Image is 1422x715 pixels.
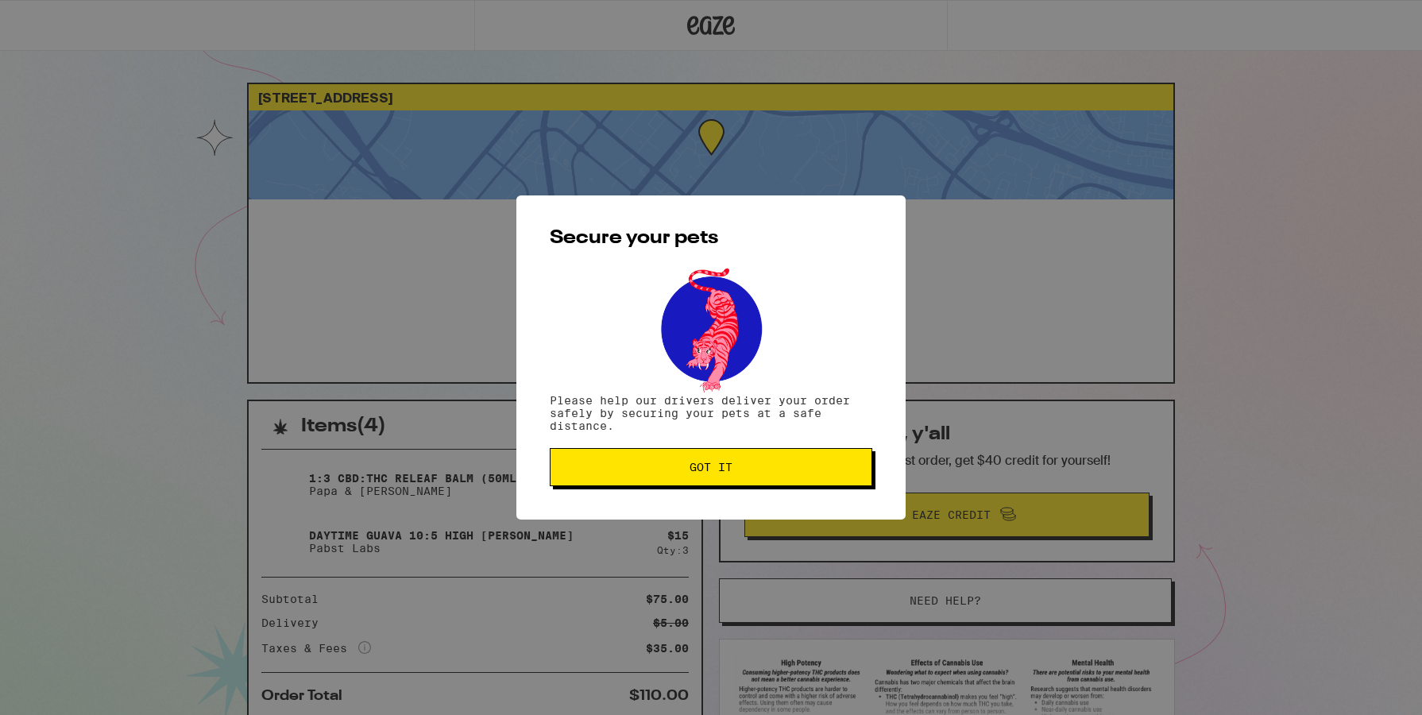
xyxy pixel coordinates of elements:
[10,11,114,24] span: Hi. Need any help?
[550,394,872,432] p: Please help our drivers deliver your order safely by securing your pets at a safe distance.
[550,229,872,248] h2: Secure your pets
[550,448,872,486] button: Got it
[646,264,776,394] img: pets
[690,462,732,473] span: Got it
